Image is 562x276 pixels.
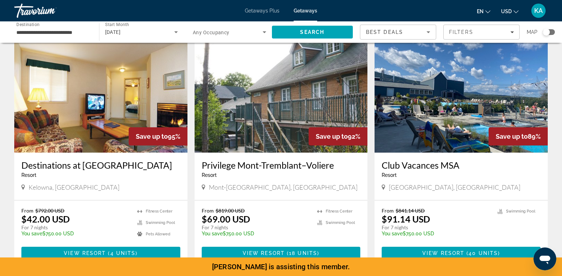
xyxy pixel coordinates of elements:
[202,160,361,170] a: Privilege Mont-Tremblant–Voliere
[64,250,106,256] span: View Resort
[464,250,500,256] span: ( )
[202,231,223,236] span: You save
[527,27,537,37] span: Map
[21,208,33,214] span: From
[105,22,129,27] span: Start Month
[294,8,317,14] a: Getaways
[289,250,317,256] span: 18 units
[389,183,520,191] span: [GEOGRAPHIC_DATA], [GEOGRAPHIC_DATA]
[489,127,548,145] div: 89%
[202,172,217,178] span: Resort
[396,208,425,214] span: $841.14 USD
[243,250,285,256] span: View Resort
[193,30,230,35] span: Any Occupancy
[202,247,361,260] button: View Resort(18 units)
[136,133,168,140] span: Save up to
[422,250,464,256] span: View Resort
[285,250,319,256] span: ( )
[501,6,519,16] button: Change currency
[477,9,484,14] span: en
[16,28,90,37] input: Select destination
[382,214,430,224] p: $91.14 USD
[216,208,245,214] span: $819.00 USD
[21,224,130,231] p: For 7 nights
[469,250,498,256] span: 40 units
[29,183,119,191] span: Kelowna, [GEOGRAPHIC_DATA]
[326,209,352,214] span: Fitness Center
[477,6,490,16] button: Change language
[14,1,86,20] a: Travorium
[366,28,430,36] mat-select: Sort by
[21,247,180,260] button: View Resort(4 units)
[316,133,348,140] span: Save up to
[529,3,548,18] button: User Menu
[449,29,473,35] span: Filters
[105,29,121,35] span: [DATE]
[534,7,543,14] span: KA
[496,133,528,140] span: Save up to
[382,224,490,231] p: For 7 nights
[21,231,130,236] p: $750.00 USD
[129,127,187,145] div: 95%
[382,231,403,236] span: You save
[245,8,279,14] a: Getaways Plus
[110,250,136,256] span: 4 units
[195,39,368,153] img: Privilege Mont-Tremblant–Voliere
[106,250,138,256] span: ( )
[212,262,350,271] span: [PERSON_NAME] is assisting this member.
[16,22,40,27] span: Destination
[202,231,310,236] p: $750.00 USD
[146,209,172,214] span: Fitness Center
[382,160,541,170] a: Club Vacances MSA
[382,172,397,178] span: Resort
[146,232,170,236] span: Pets Allowed
[272,26,353,39] button: Search
[35,208,65,214] span: $792.00 USD
[309,127,367,145] div: 92%
[375,39,548,153] img: Club Vacances MSA
[382,208,394,214] span: From
[21,172,36,178] span: Resort
[202,214,250,224] p: $69.00 USD
[501,9,512,14] span: USD
[533,247,556,270] iframe: Button to launch messaging window
[366,29,403,35] span: Best Deals
[382,231,490,236] p: $750.00 USD
[146,220,175,225] span: Swimming Pool
[382,247,541,260] button: View Resort(40 units)
[14,39,187,153] img: Destinations at Holiday Park
[326,220,355,225] span: Swimming Pool
[21,160,180,170] a: Destinations at [GEOGRAPHIC_DATA]
[443,25,520,40] button: Filters
[21,214,70,224] p: $42.00 USD
[506,209,535,214] span: Swimming Pool
[300,29,324,35] span: Search
[21,231,42,236] span: You save
[202,224,310,231] p: For 7 nights
[209,183,357,191] span: Mont-[GEOGRAPHIC_DATA], [GEOGRAPHIC_DATA]
[202,208,214,214] span: From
